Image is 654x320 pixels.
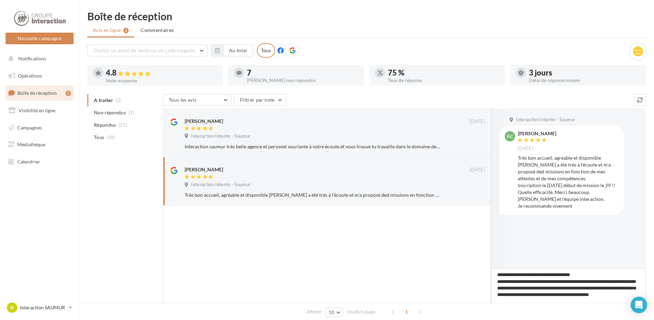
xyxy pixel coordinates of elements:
button: Au total [223,45,253,56]
a: Campagnes [4,121,75,135]
span: IS [10,304,14,311]
div: Tous [257,43,275,58]
div: Très bon accueil, agréable et disponible [PERSON_NAME] a été très à l'écoute et m'a proposé ded m... [518,155,618,209]
div: Boîte de réception [87,11,646,21]
span: Médiathèque [17,141,45,147]
span: 10 [329,310,335,315]
div: Délai de réponse moyen [529,78,640,83]
p: Interaction SAUMUR [20,304,66,311]
span: Tous [94,134,104,141]
span: [DATE] [470,167,485,173]
button: Filtrer par note [234,94,286,106]
div: Interaction saumur très belle agence et personel souriante à votre écoute et vous trouve tu trava... [185,143,440,150]
span: Notifications [18,56,46,61]
a: Calendrier [4,155,75,169]
span: Interaction Interim - Saumur [191,133,250,139]
span: (21) [119,122,127,128]
button: Au total [211,45,253,56]
div: 3 jours [529,69,640,77]
div: 2 [66,91,71,96]
span: Tous les avis [169,97,197,103]
a: Visibilité en ligne [4,103,75,118]
a: Opérations [4,69,75,83]
span: [DATE] [518,146,533,152]
span: KC [507,133,513,140]
div: Open Intercom Messenger [631,297,647,313]
span: Campagnes [17,124,42,130]
span: Interaction Interim - Saumur [516,117,575,123]
span: (28) [107,135,116,140]
div: Très bon accueil, agréable et disponible [PERSON_NAME] a été très à l'écoute et m'a proposé ded m... [185,192,440,198]
div: 75 % [388,69,499,77]
div: [PERSON_NAME] [185,118,223,125]
span: Choisir un point de vente ou un code magasin [93,47,195,53]
span: Interaction Interim - Saumur [191,182,250,188]
div: [PERSON_NAME] non répondus [247,78,358,83]
button: Choisir un point de vente ou un code magasin [87,45,208,56]
span: Répondus [94,122,116,128]
div: 7 [247,69,358,77]
a: Médiathèque [4,137,75,152]
span: résultats/page [347,309,375,315]
span: [DATE] [470,118,485,125]
button: Notifications [4,52,72,66]
span: Afficher [306,309,322,315]
div: 4.8 [106,69,217,77]
span: 1 [401,306,412,317]
div: Note moyenne [106,78,217,83]
span: Calendrier [17,159,40,164]
span: Boîte de réception [18,90,57,96]
div: [PERSON_NAME] [518,131,556,136]
div: Taux de réponse [388,78,499,83]
button: Tous les avis [163,94,232,106]
span: (7) [129,110,134,115]
span: Commentaires [141,27,174,34]
span: Non répondus [94,109,126,116]
a: Boîte de réception2 [4,85,75,100]
button: 10 [326,308,343,317]
span: Visibilité en ligne [19,107,55,113]
button: Nouvelle campagne [6,33,74,44]
a: IS Interaction SAUMUR [6,301,74,314]
div: [PERSON_NAME] [185,166,223,173]
span: Opérations [18,73,42,79]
